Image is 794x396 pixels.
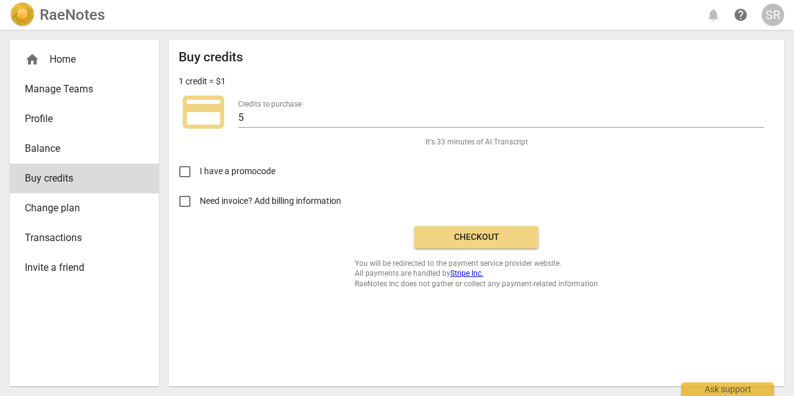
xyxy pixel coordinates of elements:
[25,260,134,275] span: Invite a friend
[10,253,159,283] a: Invite a friend
[25,82,134,97] span: Manage Teams
[200,195,343,208] span: Need invoice? Add billing information
[179,50,243,65] h2: Buy credits
[10,2,35,27] img: Logo
[25,201,134,216] span: Change plan
[681,382,774,396] div: Ask support
[10,104,159,134] a: Profile
[762,4,784,26] button: SR
[450,269,483,278] a: Stripe Inc.
[238,100,301,108] label: Credits to purchase
[733,7,748,22] span: help
[426,137,528,147] span: It's 33 minutes of AI Transcript
[25,112,134,126] span: Profile
[200,165,275,178] span: I have a promocode
[25,141,134,156] span: Balance
[10,2,105,27] a: LogoRaeNotes
[25,171,134,186] span: Buy credits
[10,193,159,223] a: Change plan
[10,74,159,104] a: Manage Teams
[414,226,538,249] button: Checkout
[424,231,529,244] span: Checkout
[10,223,159,253] a: Transactions
[179,87,228,137] span: credit_card
[25,52,134,67] div: Home
[355,258,598,289] span: You will be redirected to the payment service provider website. All payments are handled by RaeNo...
[179,75,226,88] p: 1 credit = $1
[10,134,159,164] a: Balance
[40,6,105,24] h2: RaeNotes
[25,52,40,67] span: home
[729,4,752,26] a: Help
[10,45,159,74] div: Home
[10,164,159,193] a: Buy credits
[25,231,134,245] span: Transactions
